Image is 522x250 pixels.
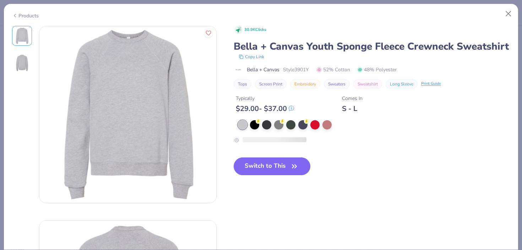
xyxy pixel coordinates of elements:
div: $ 29.00 - $ 37.00 [236,104,294,113]
span: 52% Cotton [316,66,350,73]
button: Like [204,28,213,38]
button: Close [502,7,515,21]
button: Embroidery [290,79,320,89]
div: Products [12,12,39,20]
img: Back [13,54,31,71]
img: Front [13,27,31,44]
div: Typically [236,95,294,102]
button: Switch to This [234,157,311,175]
div: Comes In [342,95,363,102]
button: Long Sleeve [386,79,418,89]
button: Sweaters [324,79,350,89]
button: Sweatshirt [353,79,382,89]
button: Tops [234,79,251,89]
span: 30.9K Clicks [244,27,266,33]
span: 48% Polyester [357,66,397,73]
span: Style 3901Y [283,66,309,73]
span: Bella + Canvas [247,66,279,73]
div: Bella + Canvas Youth Sponge Fleece Crewneck Sweatshirt [234,40,510,53]
button: Screen Print [255,79,287,89]
img: Front [39,26,216,203]
img: brand logo [234,67,243,73]
div: S - L [342,104,363,113]
div: Print Guide [421,81,441,87]
button: copy to clipboard [236,53,266,60]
